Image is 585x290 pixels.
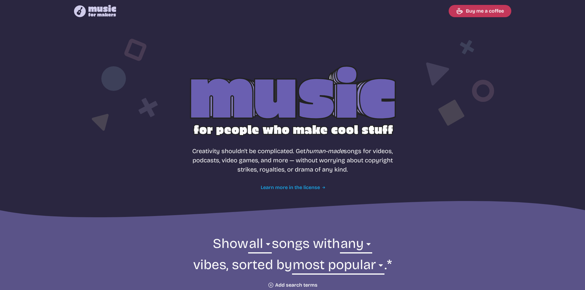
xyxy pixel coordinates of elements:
a: Buy me a coffee [449,5,511,17]
p: Creativity shouldn't be complicated. Get songs for videos, podcasts, video games, and more — with... [192,146,393,174]
form: Show songs with vibes, sorted by . [126,235,460,288]
select: vibe [340,235,372,256]
select: genre [248,235,271,256]
a: Learn more in the license [261,184,324,191]
button: Add search terms [268,282,318,288]
select: sorting [292,256,384,277]
i: human-made [306,147,344,155]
